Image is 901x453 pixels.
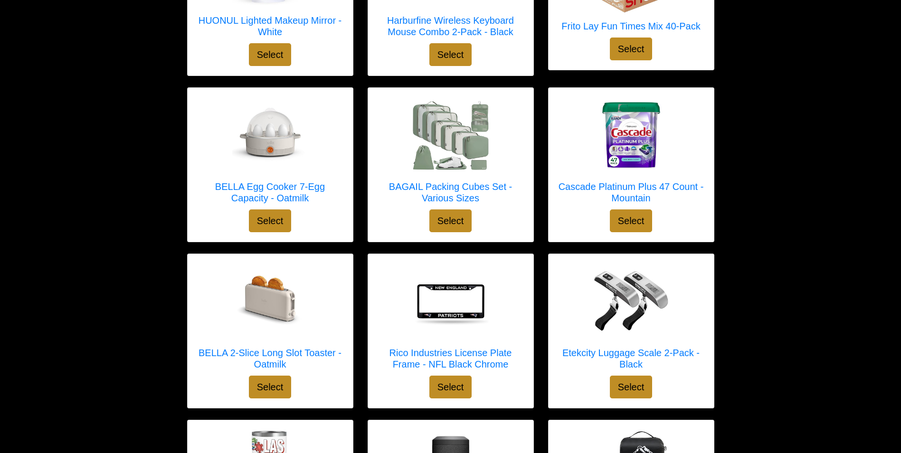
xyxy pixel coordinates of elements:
img: Cascade Platinum Plus 47 Count - Mountain [593,97,669,173]
h5: Rico Industries License Plate Frame - NFL Black Chrome [378,347,524,370]
button: Select [249,376,292,398]
a: Rico Industries License Plate Frame - NFL Black Chrome Rico Industries License Plate Frame - NFL ... [378,264,524,376]
h5: Cascade Platinum Plus 47 Count - Mountain [558,181,704,204]
h5: BELLA Egg Cooker 7-Egg Capacity - Oatmilk [197,181,343,204]
img: Etekcity Luggage Scale 2-Pack - Black [593,264,669,340]
button: Select [249,209,292,232]
button: Select [429,209,472,232]
button: Select [429,376,472,398]
button: Select [610,376,653,398]
h5: BELLA 2-Slice Long Slot Toaster - Oatmilk [197,347,343,370]
img: BELLA Egg Cooker 7-Egg Capacity - Oatmilk [232,97,308,173]
button: Select [610,209,653,232]
a: BAGAIL Packing Cubes Set - Various Sizes BAGAIL Packing Cubes Set - Various Sizes [378,97,524,209]
a: BELLA 2-Slice Long Slot Toaster - Oatmilk BELLA 2-Slice Long Slot Toaster - Oatmilk [197,264,343,376]
h5: BAGAIL Packing Cubes Set - Various Sizes [378,181,524,204]
h5: Etekcity Luggage Scale 2-Pack - Black [558,347,704,370]
h5: Harburfine Wireless Keyboard Mouse Combo 2-Pack - Black [378,15,524,38]
button: Select [249,43,292,66]
a: Cascade Platinum Plus 47 Count - Mountain Cascade Platinum Plus 47 Count - Mountain [558,97,704,209]
h5: Frito Lay Fun Times Mix 40-Pack [561,20,700,32]
button: Select [429,43,472,66]
button: Select [610,38,653,60]
a: BELLA Egg Cooker 7-Egg Capacity - Oatmilk BELLA Egg Cooker 7-Egg Capacity - Oatmilk [197,97,343,209]
img: Rico Industries License Plate Frame - NFL Black Chrome [413,264,489,340]
img: BELLA 2-Slice Long Slot Toaster - Oatmilk [232,264,308,340]
h5: HUONUL Lighted Makeup Mirror - White [197,15,343,38]
a: Etekcity Luggage Scale 2-Pack - Black Etekcity Luggage Scale 2-Pack - Black [558,264,704,376]
img: BAGAIL Packing Cubes Set - Various Sizes [413,101,489,170]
